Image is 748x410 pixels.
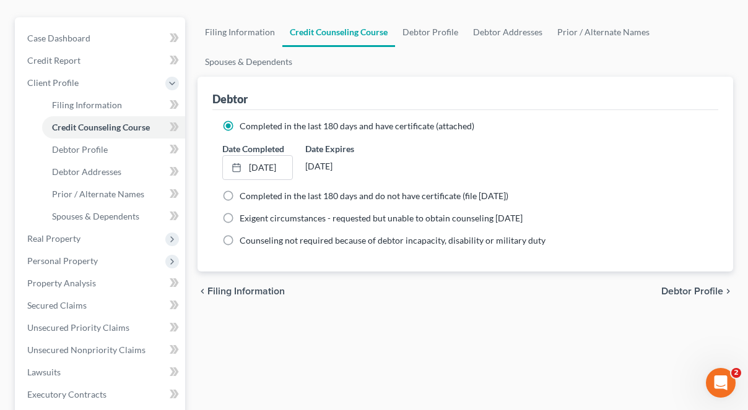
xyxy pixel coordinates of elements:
[305,155,376,177] div: [DATE]
[466,17,550,47] a: Debtor Addresses
[207,286,285,296] span: Filing Information
[27,389,107,399] span: Executory Contracts
[223,156,292,179] a: [DATE]
[27,322,129,333] span: Unsecured Priority Claims
[17,317,185,339] a: Unsecured Priority Claims
[27,233,80,244] span: Real Property
[198,17,282,47] a: Filing Information
[731,368,741,378] span: 2
[17,339,185,361] a: Unsecured Nonpriority Claims
[27,278,96,288] span: Property Analysis
[17,383,185,406] a: Executory Contracts
[198,47,300,77] a: Spouses & Dependents
[42,116,185,139] a: Credit Counseling Course
[222,142,284,155] label: Date Completed
[52,144,108,155] span: Debtor Profile
[52,166,121,177] span: Debtor Addresses
[52,122,150,132] span: Credit Counseling Course
[52,189,144,199] span: Prior / Alternate Names
[27,255,98,266] span: Personal Property
[723,286,733,296] i: chevron_right
[240,213,523,223] span: Exigent circumstances - requested but unable to obtain counseling [DATE]
[212,92,248,106] div: Debtor
[27,33,90,43] span: Case Dashboard
[17,294,185,317] a: Secured Claims
[240,121,474,131] span: Completed in the last 180 days and have certificate (attached)
[305,142,376,155] label: Date Expires
[42,161,185,183] a: Debtor Addresses
[42,205,185,228] a: Spouses & Dependents
[17,361,185,383] a: Lawsuits
[240,190,508,201] span: Completed in the last 180 days and do not have certificate (file [DATE])
[395,17,466,47] a: Debtor Profile
[27,55,80,66] span: Credit Report
[198,286,285,296] button: chevron_left Filing Information
[27,344,146,355] span: Unsecured Nonpriority Claims
[27,300,87,310] span: Secured Claims
[17,272,185,294] a: Property Analysis
[42,183,185,205] a: Prior / Alternate Names
[17,49,185,72] a: Credit Report
[27,77,79,88] span: Client Profile
[198,286,207,296] i: chevron_left
[706,368,736,398] iframe: Intercom live chat
[240,235,546,246] span: Counseling not required because of debtor incapacity, disability or military duty
[661,286,723,296] span: Debtor Profile
[17,27,185,49] a: Case Dashboard
[282,17,395,47] a: Credit Counseling Course
[52,211,139,221] span: Spouses & Dependents
[42,139,185,161] a: Debtor Profile
[661,286,733,296] button: Debtor Profile chevron_right
[42,94,185,116] a: Filing Information
[52,100,122,110] span: Filing Information
[27,367,61,377] span: Lawsuits
[550,17,657,47] a: Prior / Alternate Names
